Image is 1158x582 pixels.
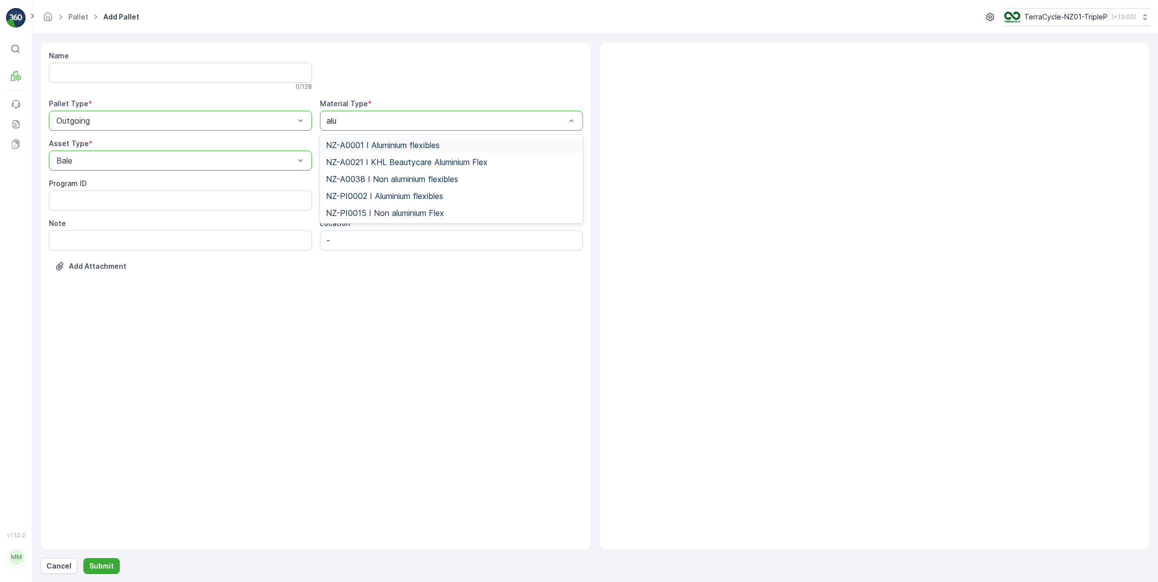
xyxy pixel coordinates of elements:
[42,246,152,254] span: NZ-A0001 I Aluminium flexibles
[1112,13,1136,21] p: ( +13:00 )
[69,261,126,271] p: Add Attachment
[320,99,368,108] label: Material Type
[49,51,69,60] label: Name
[8,229,53,238] span: Asset Type :
[49,99,88,108] label: Pallet Type
[326,141,440,150] span: NZ-A0001 I Aluminium flexibles
[89,561,114,571] p: Submit
[8,549,24,565] div: MM
[544,8,612,20] p: Pallet_NZ01 #523
[40,558,77,574] button: Cancel
[49,179,87,188] label: Program ID
[1024,12,1108,22] p: TerraCycle-NZ01-TripleP
[49,139,89,148] label: Asset Type
[49,258,132,274] button: Upload File
[8,180,58,189] span: Total Weight :
[295,83,312,91] p: 0 / 128
[326,175,458,184] span: NZ-A0038 I Non aluminium flexibles
[33,164,92,172] span: Pallet_NZ01 #523
[1004,11,1020,22] img: TC_7kpGtVS.png
[101,12,141,22] span: Add Pallet
[42,15,53,23] a: Homepage
[8,164,33,172] span: Name :
[8,213,56,221] span: Tare Weight :
[68,12,88,21] a: Pallet
[8,196,52,205] span: Net Weight :
[53,229,68,238] span: Bale
[6,532,26,538] span: v 1.52.2
[6,8,26,28] img: logo
[58,180,71,189] span: 164
[83,558,120,574] button: Submit
[46,561,71,571] p: Cancel
[8,246,42,254] span: Material :
[326,192,443,200] span: NZ-PI0002 I Aluminium flexibles
[326,158,488,167] span: NZ-A0021 I KHL Beautycare Aluminium Flex
[6,540,26,574] button: MM
[326,208,444,217] span: NZ-PI0015 I Non aluminium Flex
[52,196,65,205] span: 144
[56,213,65,221] span: 20
[49,219,66,227] label: Note
[1004,8,1150,26] button: TerraCycle-NZ01-TripleP(+13:00)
